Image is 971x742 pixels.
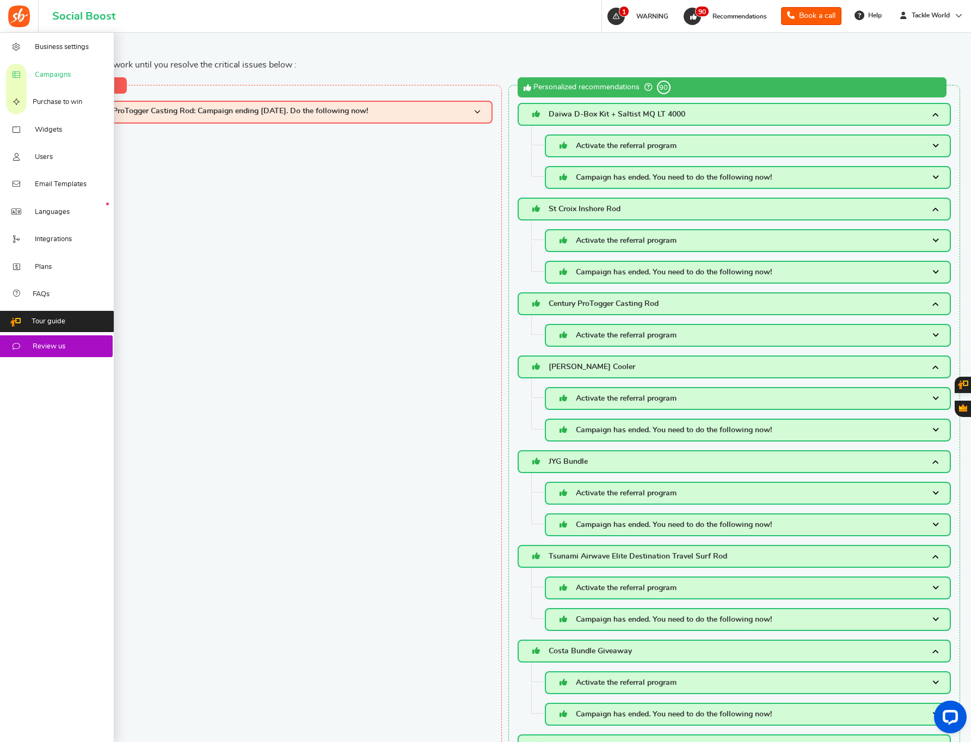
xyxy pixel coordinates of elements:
[576,584,677,592] span: Activate the referral program
[576,616,772,623] span: Campaign has ended. You need to do the following now!
[549,205,620,213] span: St Croix Inshore Rod
[576,710,772,718] span: Campaign has ended. You need to do the following now!
[35,42,89,52] span: Business settings
[549,363,635,371] span: [PERSON_NAME] Cooler
[32,317,65,327] span: Tour guide
[52,10,115,22] h1: Social Boost
[619,6,629,17] span: 1
[549,553,727,560] span: Tsunami Airwave Elite Destination Travel Surf Rod
[50,44,960,71] div: The app will not work until you resolve the critical issues below :
[518,77,947,97] div: Personalized recommendations
[8,5,30,27] img: Social Boost
[549,300,659,308] span: Century ProTogger Casting Rod
[576,489,677,497] span: Activate the referral program
[549,647,632,655] span: Costa Bundle Giveaway
[35,70,71,80] span: Campaigns
[576,268,772,276] span: Campaign has ended. You need to do the following now!
[84,107,368,116] span: Century ProTogger Casting Rod: Campaign ending [DATE]. Do the following now!
[576,679,677,686] span: Activate the referral program
[576,142,677,150] span: Activate the referral program
[959,404,967,412] span: Gratisfaction
[683,8,772,25] a: 90 Recommendations
[35,180,87,189] span: Email Templates
[781,7,841,25] a: Book a call
[35,207,70,217] span: Languages
[33,290,50,299] span: FAQs
[33,342,65,352] span: Review us
[606,8,674,25] a: 1 WARNING
[549,111,685,118] span: Daiwa D-Box Kit + Saltist MQ LT 4000
[33,97,82,107] span: Purchase to win
[576,521,772,529] span: Campaign has ended. You need to do the following now!
[657,81,671,94] span: 90
[695,6,709,17] span: 90
[955,401,971,417] button: Gratisfaction
[576,332,677,339] span: Activate the referral program
[907,11,954,20] span: Tackle World
[850,7,887,24] a: Help
[712,13,767,20] span: Recommendations
[576,426,772,434] span: Campaign has ended. You need to do the following now!
[549,458,588,465] span: JYG Bundle
[576,395,677,402] span: Activate the referral program
[35,262,52,272] span: Plans
[636,13,668,20] span: WARNING
[35,152,53,162] span: Users
[50,44,960,59] span: WARNINGS!
[576,174,772,181] span: Campaign has ended. You need to do the following now!
[35,125,62,135] span: Widgets
[35,235,72,244] span: Integrations
[865,11,882,20] span: Help
[106,203,109,205] em: New
[925,696,971,742] iframe: LiveChat chat widget
[576,237,677,244] span: Activate the referral program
